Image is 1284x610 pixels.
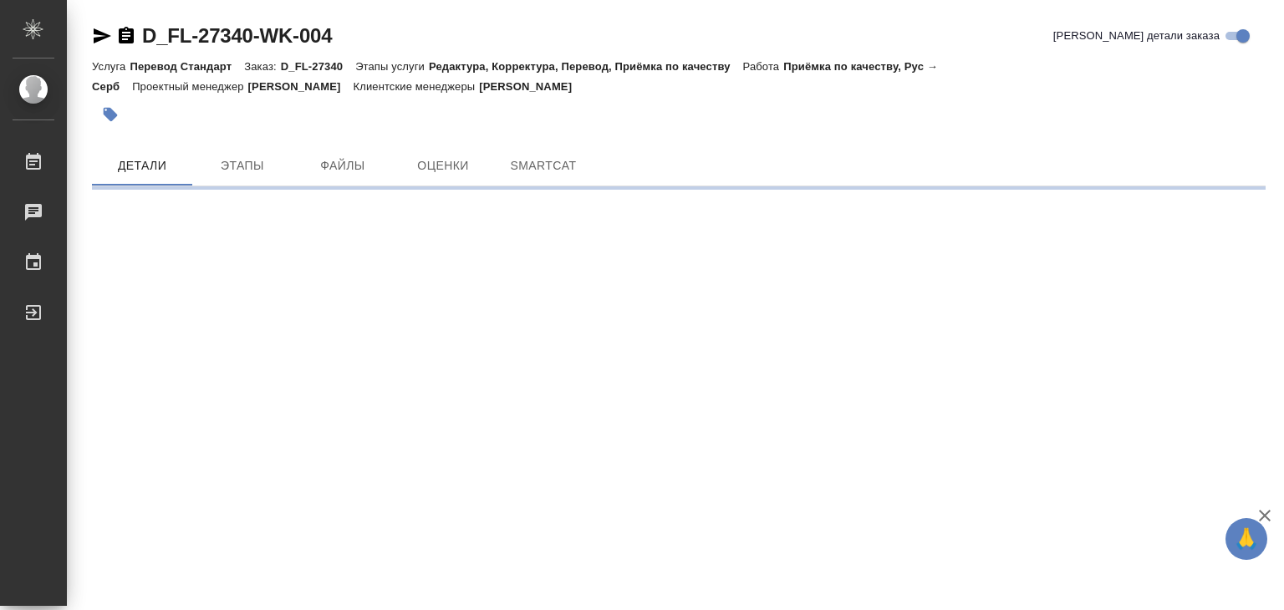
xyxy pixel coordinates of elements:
[281,60,355,73] p: D_FL-27340
[130,60,244,73] p: Перевод Стандарт
[479,80,584,93] p: [PERSON_NAME]
[92,60,130,73] p: Услуга
[1225,518,1267,560] button: 🙏
[132,80,247,93] p: Проектный менеджер
[142,24,332,47] a: D_FL-27340-WK-004
[248,80,354,93] p: [PERSON_NAME]
[92,26,112,46] button: Скопировать ссылку для ЯМессенджера
[1232,521,1261,557] span: 🙏
[355,60,429,73] p: Этапы услуги
[403,155,483,176] span: Оценки
[743,60,784,73] p: Работа
[92,96,129,133] button: Добавить тэг
[303,155,383,176] span: Файлы
[202,155,283,176] span: Этапы
[503,155,583,176] span: SmartCat
[1053,28,1220,44] span: [PERSON_NAME] детали заказа
[102,155,182,176] span: Детали
[116,26,136,46] button: Скопировать ссылку
[244,60,280,73] p: Заказ:
[429,60,743,73] p: Редактура, Корректура, Перевод, Приёмка по качеству
[354,80,480,93] p: Клиентские менеджеры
